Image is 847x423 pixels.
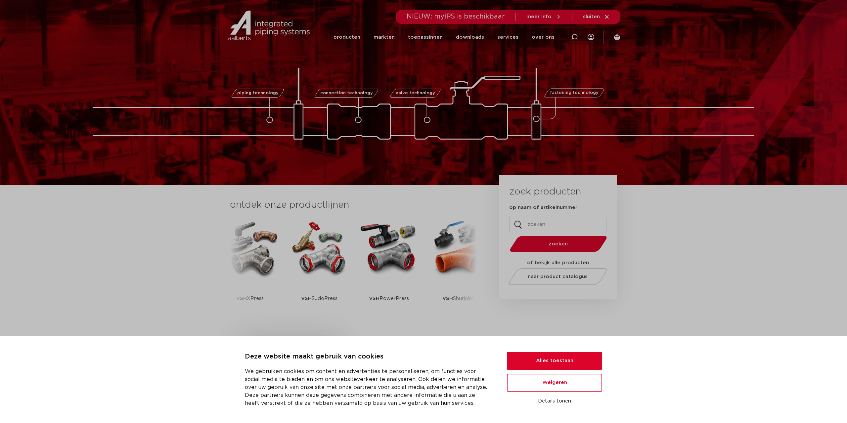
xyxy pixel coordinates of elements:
[245,352,491,362] p: Deze website maakt gebruik van cookies
[236,296,247,301] strong: VSH
[334,24,555,51] nav: Menu
[528,274,588,279] span: naar product catalogus
[428,218,488,319] a: VSHShurjoint
[509,204,577,211] label: op naam of artikelnummer
[374,24,395,51] a: markten
[220,218,280,319] a: VSHXPress
[359,218,419,319] a: VSHPowerPress
[583,14,600,19] span: sluiten
[507,268,609,285] a: naar product catalogus
[245,367,491,407] p: We gebruiken cookies om content en advertenties te personaliseren, om functies voor social media ...
[497,24,518,51] a: services
[507,374,602,392] button: Weigeren
[334,24,360,51] a: producten
[509,217,606,232] input: zoeken
[527,260,589,265] strong: of bekijk alle producten
[369,296,379,301] strong: VSH
[507,235,610,252] button: zoeken
[526,14,552,19] span: meer info
[407,13,505,20] span: NIEUW: myIPS is beschikbaar
[550,91,599,95] span: fastening technology
[290,218,349,319] a: VSHSudoPress
[236,278,264,319] p: XPress
[527,241,590,246] span: zoeken
[583,14,610,20] a: sluiten
[301,296,312,301] strong: VSH
[532,24,555,51] a: over ons
[395,91,435,95] span: valve technology
[237,91,278,95] span: piping technology
[456,24,484,51] a: downloads
[301,278,337,319] p: SudoPress
[507,352,602,370] button: Alles toestaan
[507,396,602,407] button: Details tonen
[369,278,409,319] p: PowerPress
[442,296,453,301] strong: VSH
[230,198,477,212] h3: ontdek onze productlijnen
[588,24,594,51] div: my IPS
[526,14,561,20] a: meer info
[320,91,373,95] span: connection technology
[442,278,474,319] p: Shurjoint
[408,24,443,51] a: toepassingen
[509,185,581,198] h3: zoek producten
